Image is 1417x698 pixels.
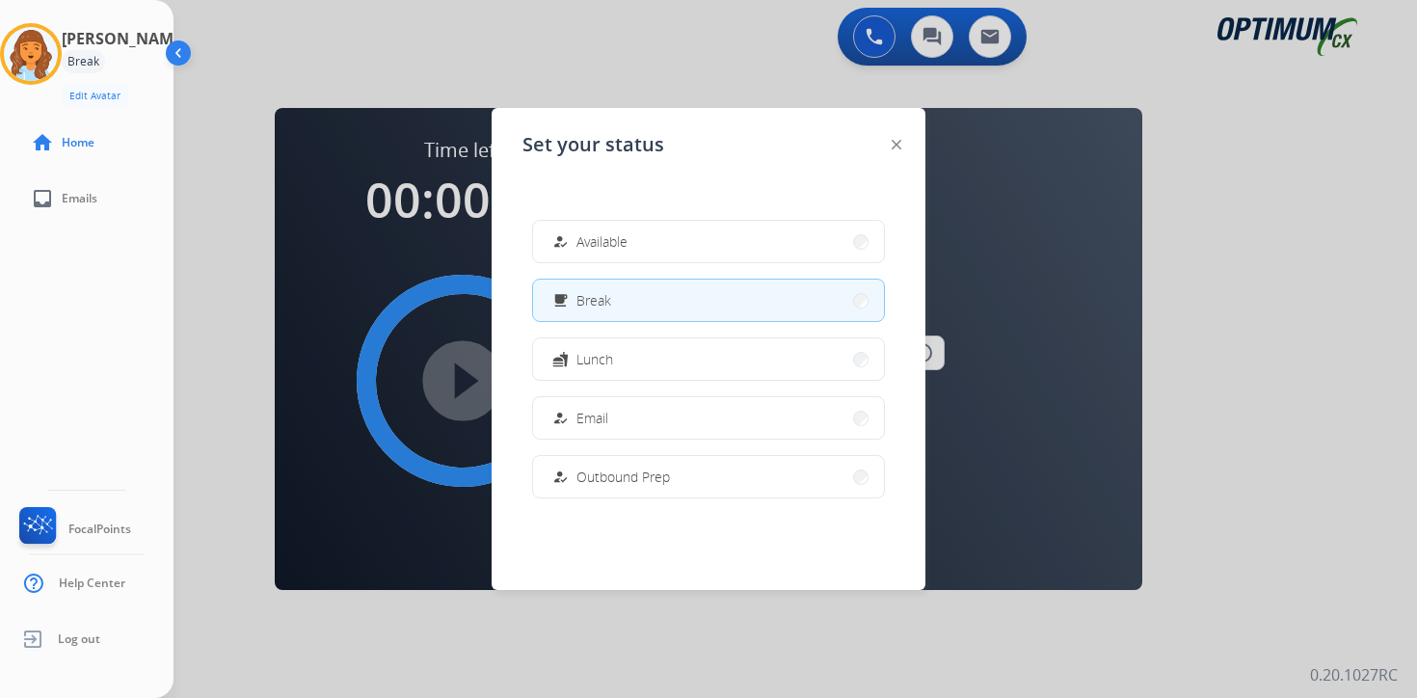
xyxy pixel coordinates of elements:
[68,522,131,537] span: FocalPoints
[552,351,569,367] mat-icon: fastfood
[31,187,54,210] mat-icon: inbox
[552,410,569,426] mat-icon: how_to_reg
[576,349,613,369] span: Lunch
[892,140,901,149] img: close-button
[522,131,664,158] span: Set your status
[533,397,884,439] button: Email
[576,290,611,310] span: Break
[15,507,131,551] a: FocalPoints
[62,135,94,150] span: Home
[59,576,125,591] span: Help Center
[552,469,569,485] mat-icon: how_to_reg
[533,456,884,497] button: Outbound Prep
[1310,663,1398,686] p: 0.20.1027RC
[576,231,628,252] span: Available
[552,233,569,250] mat-icon: how_to_reg
[62,50,105,73] div: Break
[576,467,670,487] span: Outbound Prep
[533,280,884,321] button: Break
[31,131,54,154] mat-icon: home
[552,292,569,309] mat-icon: free_breakfast
[533,338,884,380] button: Lunch
[58,631,100,647] span: Log out
[62,85,128,107] button: Edit Avatar
[576,408,608,428] span: Email
[4,27,58,81] img: avatar
[533,221,884,262] button: Available
[62,27,187,50] h3: [PERSON_NAME]
[62,191,97,206] span: Emails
